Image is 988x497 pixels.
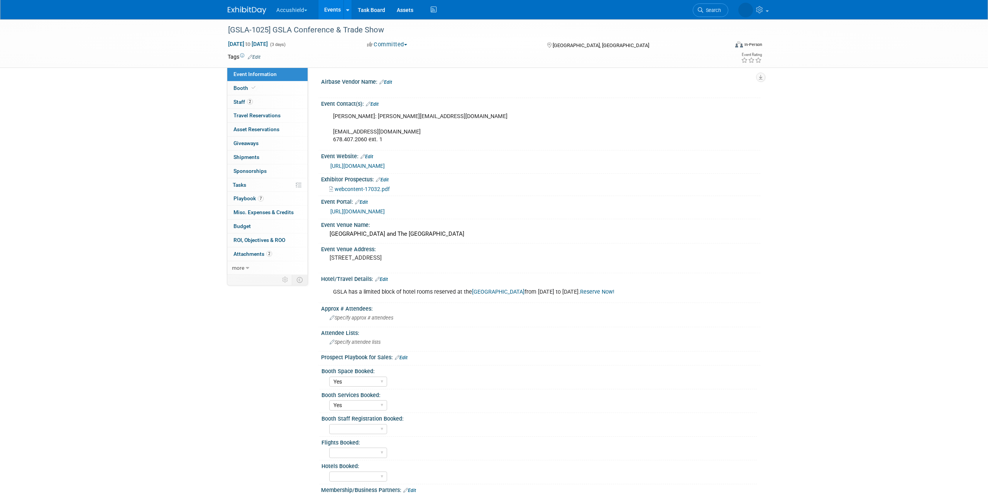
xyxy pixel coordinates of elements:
a: [GEOGRAPHIC_DATA] [472,289,524,295]
span: ROI, Objectives & ROO [233,237,285,243]
span: Shipments [233,154,259,160]
a: Edit [375,277,388,282]
a: Giveaways [227,137,308,150]
a: webcontent-17032.pdf [329,186,390,192]
a: Edit [248,54,261,60]
span: Tasks [233,182,246,188]
span: Asset Reservations [233,126,279,132]
span: 2 [247,99,253,105]
a: Asset Reservations [227,123,308,136]
a: Edit [379,79,392,85]
div: Prospect Playbook for Sales: [321,352,760,362]
span: (3 days) [269,42,286,47]
td: Personalize Event Tab Strip [279,275,292,285]
a: Shipments [227,150,308,164]
div: Event Format [683,40,762,52]
a: Playbook7 [227,192,308,205]
a: Edit [355,199,368,205]
div: Event Venue Name: [321,219,760,229]
div: [GSLA-1025] GSLA Conference & Trade Show [225,23,717,37]
div: Event Portal: [321,196,760,206]
span: Travel Reservations [233,112,281,118]
div: Hotel/Travel Details: [321,273,760,283]
div: Booth Space Booked: [321,365,757,375]
a: Edit [366,101,379,107]
span: Misc. Expenses & Credits [233,209,294,215]
div: Airbase Vendor Name: [321,76,760,86]
a: Misc. Expenses & Credits [227,206,308,219]
pre: [STREET_ADDRESS] [330,254,496,261]
a: Attachments2 [227,247,308,261]
a: Tasks [227,178,308,192]
span: Event Information [233,71,277,77]
a: Search [693,3,728,17]
span: 7 [258,196,264,201]
i: Booth reservation complete [252,86,255,90]
span: Specify attendee lists [330,339,381,345]
a: ROI, Objectives & ROO [227,233,308,247]
a: Edit [403,488,416,493]
span: [GEOGRAPHIC_DATA], [GEOGRAPHIC_DATA] [553,42,649,48]
span: Staff [233,99,253,105]
span: more [232,265,244,271]
div: Flights Booked: [321,437,757,446]
td: Toggle Event Tabs [292,275,308,285]
span: Search [703,7,721,13]
a: Event Information [227,68,308,81]
div: Event Venue Address: [321,243,760,253]
a: more [227,261,308,275]
div: Exhibitor Prospectus: [321,174,760,184]
div: Event Rating [741,53,762,57]
span: Sponsorships [233,168,267,174]
a: [URL][DOMAIN_NAME] [330,163,385,169]
span: 2 [266,251,272,257]
button: Committed [364,41,410,49]
div: Booth Services Booked: [321,389,757,399]
a: Sponsorships [227,164,308,178]
a: Staff2 [227,95,308,109]
span: [DATE] [DATE] [228,41,268,47]
a: Travel Reservations [227,109,308,122]
span: to [244,41,252,47]
div: Membership/Business Partners: [321,484,760,494]
img: John Leavitt [738,3,753,17]
span: Booth [233,85,257,91]
td: Tags [228,53,261,61]
img: Format-Inperson.png [735,41,743,47]
div: [GEOGRAPHIC_DATA] and The [GEOGRAPHIC_DATA] [327,228,755,240]
span: Specify approx # attendees [330,315,393,321]
a: Edit [376,177,389,183]
span: Giveaways [233,140,259,146]
div: GSLA has a limited block of hotel rooms reserved at the from [DATE] to [DATE]. [328,284,675,300]
div: Booth Staff Registration Booked: [321,413,757,423]
div: In-Person [744,42,762,47]
div: Event Contact(s): [321,98,760,108]
div: Attendee Lists: [321,327,760,337]
div: Approx # Attendees: [321,303,760,313]
a: Reserve Now! [580,289,614,295]
span: Playbook [233,195,264,201]
div: Event Website: [321,150,760,161]
div: [PERSON_NAME]: [PERSON_NAME][EMAIL_ADDRESS][DOMAIN_NAME] [EMAIL_ADDRESS][DOMAIN_NAME] 678.407.206... [328,109,675,147]
a: Booth [227,81,308,95]
img: ExhibitDay [228,7,266,14]
span: webcontent-17032.pdf [335,186,390,192]
a: Edit [360,154,373,159]
a: Edit [395,355,408,360]
span: Attachments [233,251,272,257]
span: Budget [233,223,251,229]
div: Hotels Booked: [321,460,757,470]
a: Budget [227,220,308,233]
a: [URL][DOMAIN_NAME] [330,208,385,215]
